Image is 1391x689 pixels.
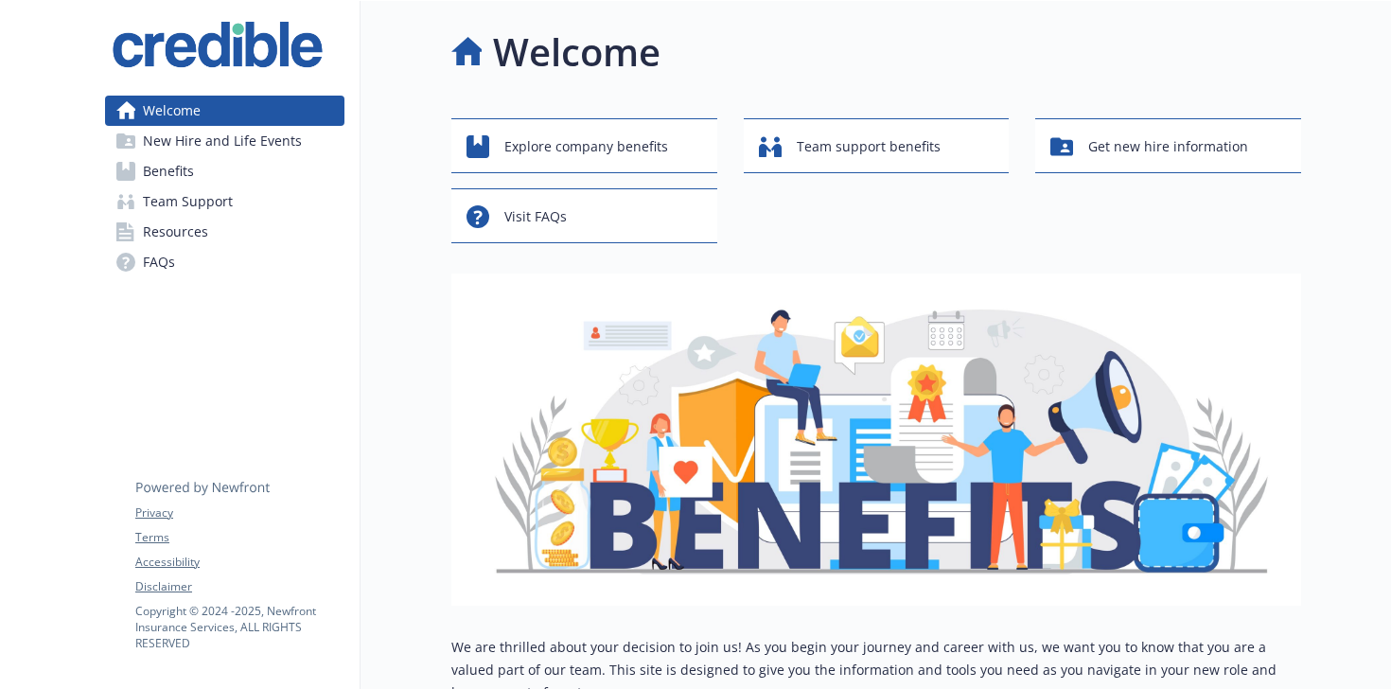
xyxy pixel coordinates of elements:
[143,217,208,247] span: Resources
[143,156,194,186] span: Benefits
[744,118,1010,173] button: Team support benefits
[143,247,175,277] span: FAQs
[135,578,343,595] a: Disclaimer
[105,247,344,277] a: FAQs
[451,118,717,173] button: Explore company benefits
[105,217,344,247] a: Resources
[1088,129,1248,165] span: Get new hire information
[493,24,660,80] h1: Welcome
[105,186,344,217] a: Team Support
[105,126,344,156] a: New Hire and Life Events
[451,188,717,243] button: Visit FAQs
[135,554,343,571] a: Accessibility
[105,156,344,186] a: Benefits
[1035,118,1301,173] button: Get new hire information
[105,96,344,126] a: Welcome
[504,129,668,165] span: Explore company benefits
[504,199,567,235] span: Visit FAQs
[135,529,343,546] a: Terms
[135,504,343,521] a: Privacy
[143,186,233,217] span: Team Support
[135,603,343,651] p: Copyright © 2024 - 2025 , Newfront Insurance Services, ALL RIGHTS RESERVED
[143,126,302,156] span: New Hire and Life Events
[143,96,201,126] span: Welcome
[797,129,941,165] span: Team support benefits
[451,274,1301,606] img: overview page banner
